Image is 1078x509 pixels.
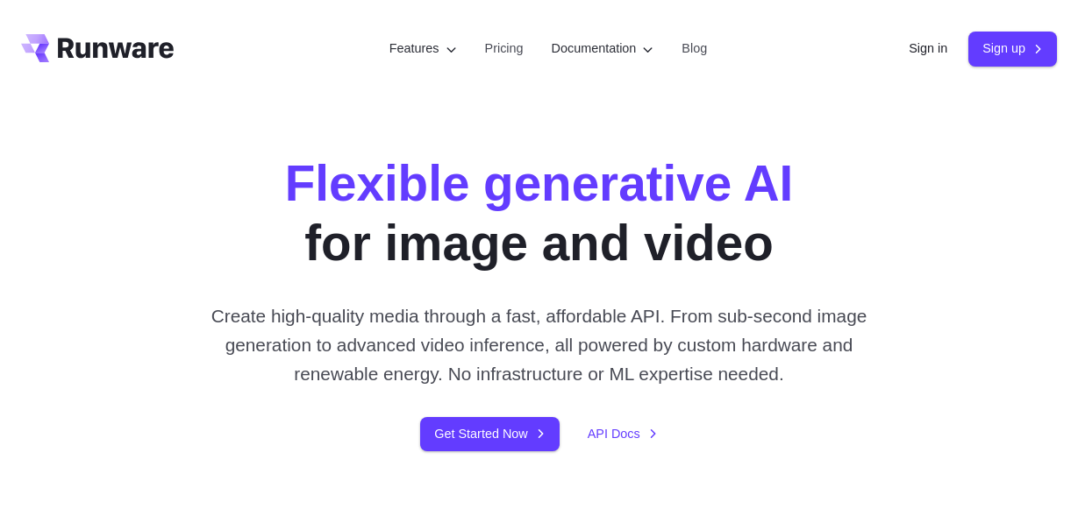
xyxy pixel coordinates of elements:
[285,156,794,211] strong: Flexible generative AI
[588,424,658,444] a: API Docs
[285,154,794,273] h1: for image and video
[389,39,457,59] label: Features
[682,39,707,59] a: Blog
[485,39,524,59] a: Pricing
[909,39,947,59] a: Sign in
[552,39,654,59] label: Documentation
[420,417,559,451] a: Get Started Now
[21,34,174,62] a: Go to /
[208,301,871,389] p: Create high-quality media through a fast, affordable API. From sub-second image generation to adv...
[968,32,1057,66] a: Sign up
